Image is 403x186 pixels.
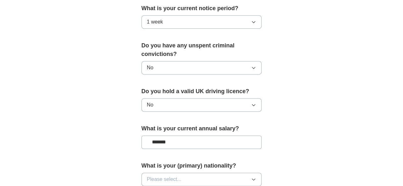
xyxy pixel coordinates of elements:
[141,98,262,112] button: No
[141,4,262,13] label: What is your current notice period?
[141,173,262,186] button: Please select...
[141,61,262,74] button: No
[141,162,262,170] label: What is your (primary) nationality?
[141,15,262,29] button: 1 week
[147,176,182,183] span: Please select...
[147,64,153,72] span: No
[141,87,262,96] label: Do you hold a valid UK driving licence?
[147,18,163,26] span: 1 week
[141,124,262,133] label: What is your current annual salary?
[141,41,262,59] label: Do you have any unspent criminal convictions?
[147,101,153,109] span: No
